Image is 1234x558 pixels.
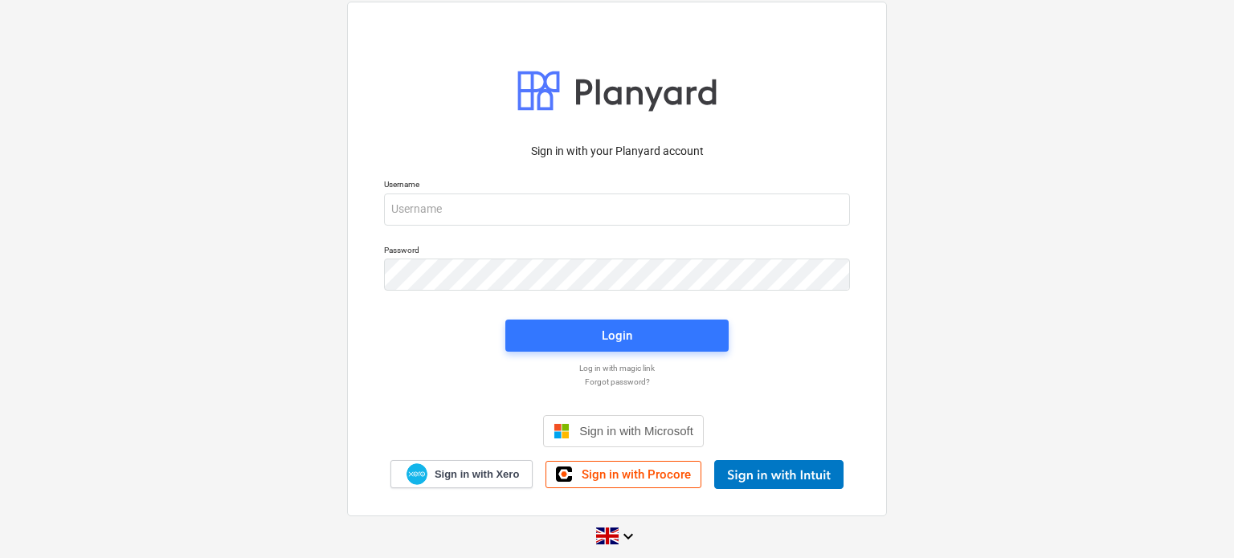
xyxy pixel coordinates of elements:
[619,527,638,546] i: keyboard_arrow_down
[390,460,533,488] a: Sign in with Xero
[376,363,858,373] a: Log in with magic link
[505,320,729,352] button: Login
[602,325,632,346] div: Login
[384,143,850,160] p: Sign in with your Planyard account
[579,424,693,438] span: Sign in with Microsoft
[545,461,701,488] a: Sign in with Procore
[376,377,858,387] a: Forgot password?
[384,193,850,226] input: Username
[384,179,850,193] p: Username
[435,467,519,482] span: Sign in with Xero
[407,463,427,485] img: Xero logo
[554,423,570,439] img: Microsoft logo
[582,467,691,482] span: Sign in with Procore
[384,245,850,259] p: Password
